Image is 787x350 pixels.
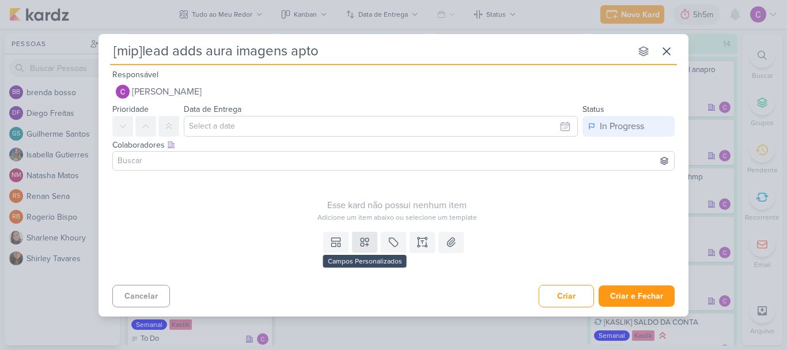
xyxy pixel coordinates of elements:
button: [PERSON_NAME] [112,81,675,102]
div: In Progress [600,119,644,133]
button: Criar [539,285,594,307]
label: Prioridade [112,104,149,114]
button: Criar e Fechar [599,285,675,307]
div: Esse kard não possui nenhum item [112,198,682,212]
div: Colaboradores [112,139,675,151]
label: Data de Entrega [184,104,241,114]
button: In Progress [582,116,675,137]
button: Cancelar [112,285,170,307]
img: Carlos Lima [116,85,130,99]
input: Kard Sem Título [110,41,631,62]
input: Buscar [115,154,672,168]
label: Responsável [112,70,158,80]
label: Status [582,104,604,114]
input: Select a date [184,116,578,137]
div: Adicione um item abaixo ou selecione um template [112,212,682,223]
div: Campos Personalizados [323,255,407,268]
span: [PERSON_NAME] [132,85,202,99]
